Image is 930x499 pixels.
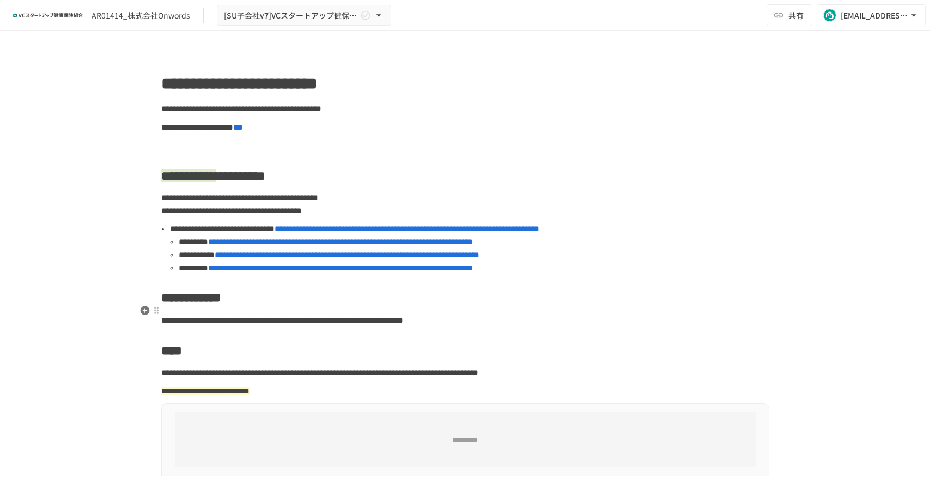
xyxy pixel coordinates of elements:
[13,7,83,24] img: ZDfHsVrhrXUoWEWGWYf8C4Fv4dEjYTEDCNvmL73B7ox
[92,10,190,21] div: AR01414_株式会社Onwords
[217,5,391,26] button: [SU子会社v7]VCスタートアップ健保への加入申請手続き
[817,4,926,26] button: [EMAIL_ADDRESS][DOMAIN_NAME]
[841,9,908,22] div: [EMAIL_ADDRESS][DOMAIN_NAME]
[788,9,804,21] span: 共有
[767,4,812,26] button: 共有
[224,9,358,22] span: [SU子会社v7]VCスタートアップ健保への加入申請手続き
